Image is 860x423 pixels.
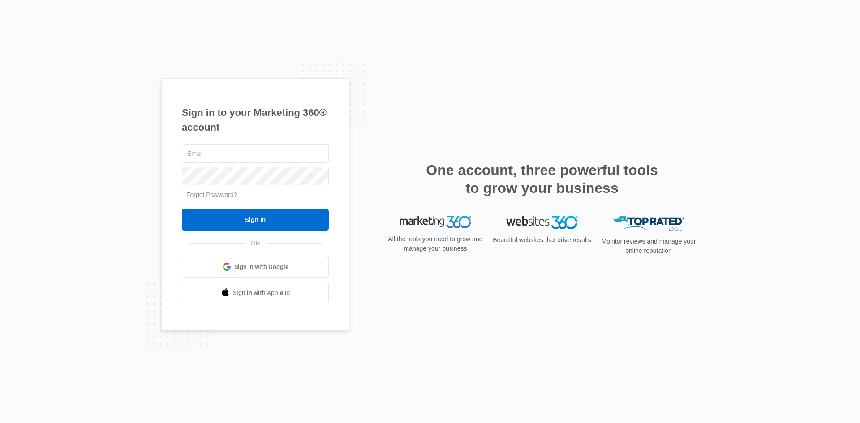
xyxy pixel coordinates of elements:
[182,105,329,135] h1: Sign in to your Marketing 360® account
[506,216,578,229] img: Websites 360
[234,262,289,272] span: Sign in with Google
[423,161,661,197] h2: One account, three powerful tools to grow your business
[233,288,290,298] span: Sign in with Apple Id
[385,235,486,253] p: All the tools you need to grow and manage your business
[182,209,329,231] input: Sign In
[182,256,329,278] a: Sign in with Google
[492,235,592,245] p: Beautiful websites that drive results
[186,191,237,198] a: Forgot Password?
[613,216,684,231] img: Top Rated Local
[245,239,267,248] span: OR
[400,216,471,228] img: Marketing 360
[598,237,699,256] p: Monitor reviews and manage your online reputation
[182,282,329,303] a: Sign in with Apple Id
[182,144,329,163] input: Email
